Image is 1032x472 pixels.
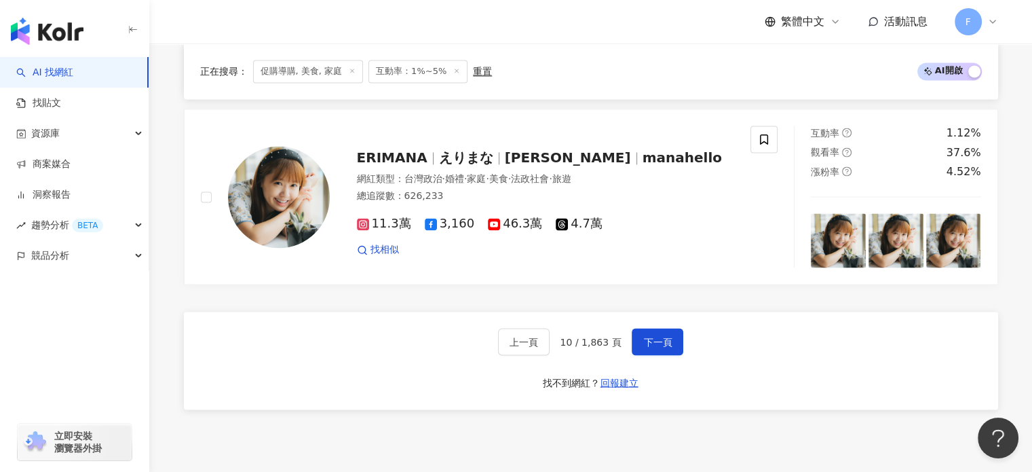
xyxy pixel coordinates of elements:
span: 上一頁 [510,336,538,347]
span: 回報建立 [600,377,638,388]
span: 旅遊 [552,173,571,184]
span: question-circle [842,128,852,137]
iframe: Help Scout Beacon - Open [978,418,1018,458]
span: 法政社會 [511,173,549,184]
span: 繁體中文 [781,14,824,29]
span: 漲粉率 [811,166,839,177]
span: 美食 [489,173,508,184]
span: · [442,173,445,184]
a: 找相似 [357,243,399,257]
a: 商案媒合 [16,158,71,171]
div: 1.12% [947,126,981,141]
img: KOL Avatar [228,146,330,248]
span: · [549,173,552,184]
span: 4.7萬 [556,217,603,231]
img: post-image [868,213,923,268]
a: 找貼文 [16,96,61,110]
div: 網紅類型 ： [357,173,735,186]
span: 11.3萬 [357,217,411,231]
a: searchAI 找網紅 [16,66,73,79]
span: 趨勢分析 [31,210,103,240]
span: question-circle [842,166,852,176]
span: えりまな [439,149,493,166]
div: 找不到網紅？ [543,376,600,390]
span: 下一頁 [643,336,672,347]
span: · [508,173,511,184]
img: post-image [811,213,866,268]
span: rise [16,221,26,230]
span: 找相似 [370,243,399,257]
span: question-circle [842,147,852,157]
img: chrome extension [22,431,48,453]
img: logo [11,18,83,45]
span: 互動率：1%~5% [368,60,467,83]
span: 46.3萬 [488,217,542,231]
a: 洞察報告 [16,188,71,202]
span: ERIMANA [357,149,427,166]
button: 上一頁 [498,328,550,355]
span: · [486,173,489,184]
span: 正在搜尋 ： [200,66,248,77]
div: 總追蹤數 ： 626,233 [357,189,735,203]
span: F [965,14,970,29]
span: 互動率 [811,128,839,139]
div: 37.6% [947,145,981,160]
button: 下一頁 [632,328,683,355]
span: 立即安裝 瀏覽器外掛 [54,430,102,454]
div: 4.52% [947,164,981,179]
span: 3,160 [425,217,475,231]
button: 回報建立 [600,371,639,393]
a: KOL AvatarERIMANAえりまな[PERSON_NAME]manahello網紅類型：台灣政治·婚禮·家庭·美食·法政社會·旅遊總追蹤數：626,23311.3萬3,16046.3萬4... [184,109,998,285]
span: 婚禮 [445,173,464,184]
a: chrome extension立即安裝 瀏覽器外掛 [18,424,132,460]
div: 重置 [473,66,492,77]
span: 競品分析 [31,240,69,271]
span: 10 / 1,863 頁 [560,336,622,347]
span: manahello [643,149,722,166]
span: 台灣政治 [404,173,442,184]
div: BETA [72,219,103,232]
span: 促購導購, 美食, 家庭 [253,60,364,83]
span: [PERSON_NAME] [505,149,631,166]
span: 活動訊息 [884,15,928,28]
img: post-image [926,213,981,268]
span: 資源庫 [31,118,60,149]
span: · [464,173,467,184]
span: 家庭 [467,173,486,184]
span: 觀看率 [811,147,839,158]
